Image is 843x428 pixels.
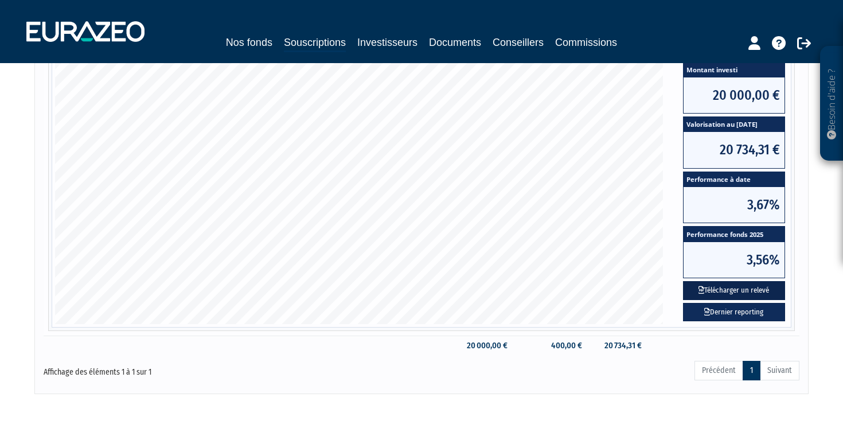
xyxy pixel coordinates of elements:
[825,52,838,155] p: Besoin d'aide ?
[26,21,145,42] img: 1732889491-logotype_eurazeo_blanc_rvb.png
[493,34,544,50] a: Conseillers
[284,34,346,52] a: Souscriptions
[684,172,785,188] span: Performance à date
[683,281,785,300] button: Télécharger un relevé
[684,62,785,77] span: Montant investi
[684,132,785,168] span: 20 734,31 €
[684,117,785,133] span: Valorisation au [DATE]
[684,77,785,113] span: 20 000,00 €
[588,336,648,356] td: 20 734,31 €
[226,34,272,50] a: Nos fonds
[448,336,513,356] td: 20 000,00 €
[684,242,785,278] span: 3,56%
[684,187,785,223] span: 3,67%
[684,227,785,242] span: Performance fonds 2025
[429,34,481,50] a: Documents
[513,336,588,356] td: 400,00 €
[743,361,760,380] a: 1
[683,303,785,322] a: Dernier reporting
[44,360,349,378] div: Affichage des éléments 1 à 1 sur 1
[357,34,417,50] a: Investisseurs
[555,34,617,50] a: Commissions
